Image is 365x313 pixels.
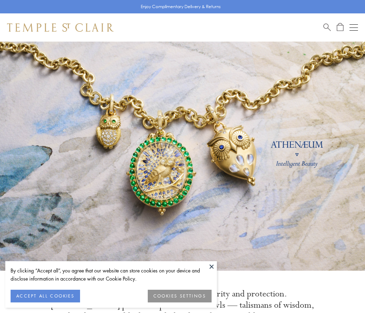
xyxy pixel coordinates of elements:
[148,290,212,302] button: COOKIES SETTINGS
[141,3,221,10] p: Enjoy Complimentary Delivery & Returns
[7,23,114,32] img: Temple St. Clair
[11,266,212,283] div: By clicking “Accept all”, you agree that our website can store cookies on your device and disclos...
[323,23,331,32] a: Search
[11,290,80,302] button: ACCEPT ALL COOKIES
[349,23,358,32] button: Open navigation
[337,23,343,32] a: Open Shopping Bag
